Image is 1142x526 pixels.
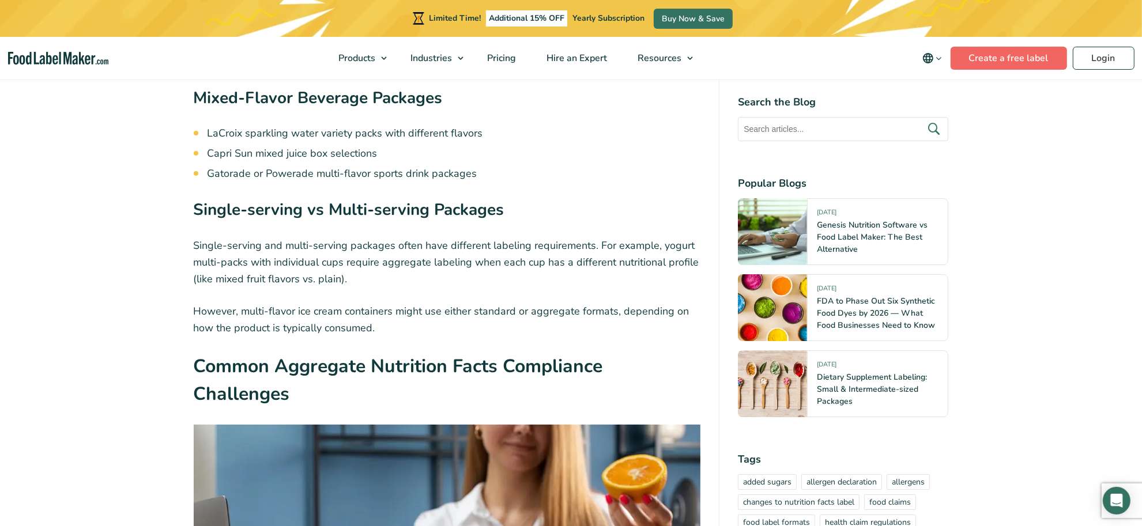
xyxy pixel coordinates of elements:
[532,37,620,80] a: Hire an Expert
[194,87,443,109] strong: Mixed-Flavor Beverage Packages
[335,52,376,65] span: Products
[623,37,699,80] a: Resources
[194,237,701,287] p: Single-serving and multi-serving packages often have different labeling requirements. For example...
[738,94,948,110] h4: Search the Blog
[951,47,1067,70] a: Create a free label
[486,10,567,27] span: Additional 15% OFF
[323,37,393,80] a: Products
[484,52,517,65] span: Pricing
[817,220,928,255] a: Genesis Nutrition Software vs Food Label Maker: The Best Alternative
[738,474,797,490] a: added sugars
[817,372,927,407] a: Dietary Supplement Labeling: Small & Intermediate-sized Packages
[543,52,608,65] span: Hire an Expert
[194,354,603,406] strong: Common Aggregate Nutrition Facts Compliance Challenges
[208,126,701,141] li: LaCroix sparkling water variety packs with different flavors
[817,360,836,373] span: [DATE]
[654,9,733,29] a: Buy Now & Save
[817,284,836,297] span: [DATE]
[194,303,701,336] p: However, multi-flavor ice cream containers might use either standard or aggregate formats, depend...
[429,13,481,24] span: Limited Time!
[634,52,683,65] span: Resources
[887,474,930,490] a: allergens
[1103,487,1130,514] div: Open Intercom Messenger
[407,52,453,65] span: Industries
[738,494,860,510] a: changes to nutrition facts label
[472,37,529,80] a: Pricing
[864,494,916,510] a: food claims
[738,117,948,141] input: Search articles...
[738,452,948,467] h4: Tags
[801,474,882,490] a: allergen declaration
[194,199,504,221] strong: Single-serving vs Multi-serving Packages
[572,13,645,24] span: Yearly Subscription
[738,176,948,191] h4: Popular Blogs
[395,37,469,80] a: Industries
[1073,47,1135,70] a: Login
[817,296,935,331] a: FDA to Phase Out Six Synthetic Food Dyes by 2026 — What Food Businesses Need to Know
[817,208,836,221] span: [DATE]
[208,146,701,161] li: Capri Sun mixed juice box selections
[208,166,701,181] li: Gatorade or Powerade multi-flavor sports drink packages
